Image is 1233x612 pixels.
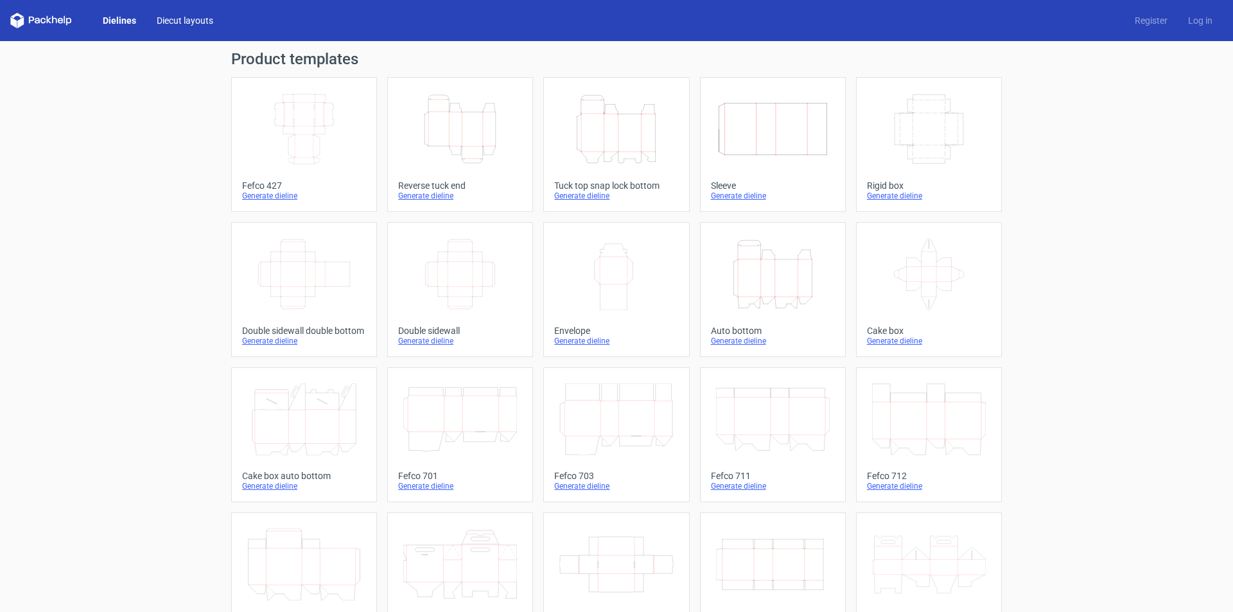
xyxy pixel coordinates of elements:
a: Log in [1178,14,1223,27]
div: Generate dieline [711,191,835,201]
a: Double sidewall double bottomGenerate dieline [231,222,377,357]
div: Tuck top snap lock bottom [554,180,678,191]
div: Envelope [554,326,678,336]
div: Generate dieline [242,191,366,201]
a: Fefco 703Generate dieline [543,367,689,502]
a: Rigid boxGenerate dieline [856,77,1002,212]
div: Fefco 701 [398,471,522,481]
div: Auto bottom [711,326,835,336]
div: Cake box auto bottom [242,471,366,481]
div: Generate dieline [398,191,522,201]
a: Cake box auto bottomGenerate dieline [231,367,377,502]
a: Cake boxGenerate dieline [856,222,1002,357]
a: Fefco 427Generate dieline [231,77,377,212]
a: SleeveGenerate dieline [700,77,846,212]
a: Tuck top snap lock bottomGenerate dieline [543,77,689,212]
div: Fefco 712 [867,471,991,481]
a: Fefco 701Generate dieline [387,367,533,502]
div: Generate dieline [398,481,522,491]
a: Dielines [92,14,146,27]
div: Fefco 711 [711,471,835,481]
div: Generate dieline [867,336,991,346]
a: Reverse tuck endGenerate dieline [387,77,533,212]
div: Sleeve [711,180,835,191]
a: Auto bottomGenerate dieline [700,222,846,357]
div: Generate dieline [554,191,678,201]
div: Generate dieline [398,336,522,346]
div: Generate dieline [711,481,835,491]
a: Register [1124,14,1178,27]
div: Generate dieline [554,336,678,346]
div: Generate dieline [711,336,835,346]
div: Generate dieline [554,481,678,491]
div: Fefco 703 [554,471,678,481]
div: Generate dieline [242,336,366,346]
div: Reverse tuck end [398,180,522,191]
div: Double sidewall [398,326,522,336]
a: Double sidewallGenerate dieline [387,222,533,357]
div: Cake box [867,326,991,336]
a: Fefco 712Generate dieline [856,367,1002,502]
div: Fefco 427 [242,180,366,191]
a: Fefco 711Generate dieline [700,367,846,502]
div: Generate dieline [867,191,991,201]
div: Generate dieline [867,481,991,491]
a: EnvelopeGenerate dieline [543,222,689,357]
h1: Product templates [231,51,1002,67]
div: Rigid box [867,180,991,191]
a: Diecut layouts [146,14,223,27]
div: Double sidewall double bottom [242,326,366,336]
div: Generate dieline [242,481,366,491]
